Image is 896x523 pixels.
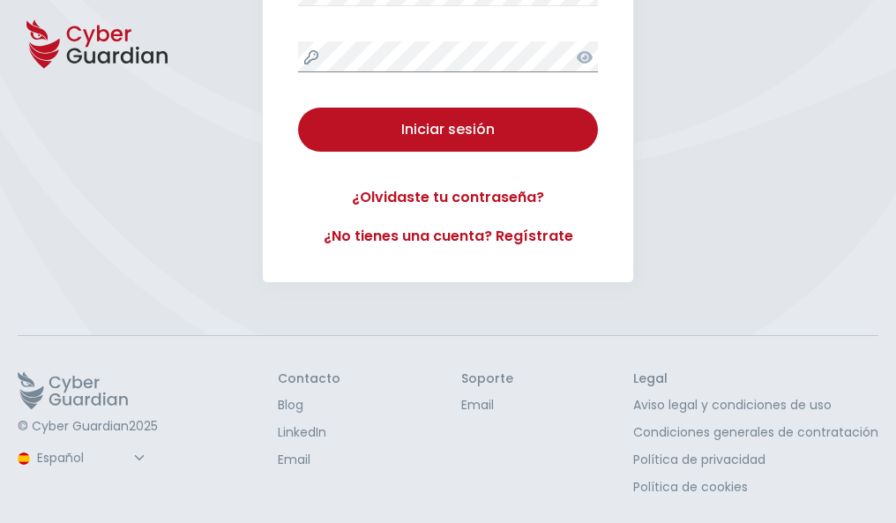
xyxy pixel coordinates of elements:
[311,119,585,140] div: Iniciar sesión
[298,187,598,208] a: ¿Olvidaste tu contraseña?
[18,452,30,465] img: region-logo
[633,371,878,387] h3: Legal
[278,371,340,387] h3: Contacto
[18,419,158,435] p: © Cyber Guardian 2025
[278,396,340,415] a: Blog
[278,423,340,442] a: LinkedIn
[461,371,513,387] h3: Soporte
[278,451,340,469] a: Email
[461,396,513,415] a: Email
[298,108,598,152] button: Iniciar sesión
[633,451,878,469] a: Política de privacidad
[633,423,878,442] a: Condiciones generales de contratación
[633,478,878,497] a: Política de cookies
[633,396,878,415] a: Aviso legal y condiciones de uso
[298,226,598,247] a: ¿No tienes una cuenta? Regístrate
